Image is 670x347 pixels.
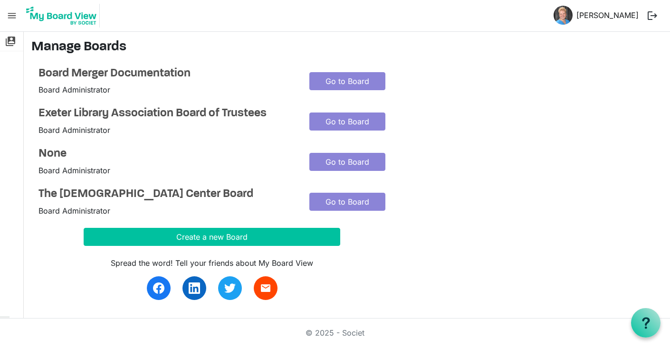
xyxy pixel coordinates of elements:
img: linkedin.svg [189,282,200,294]
img: vLlGUNYjuWs4KbtSZQjaWZvDTJnrkUC5Pj-l20r8ChXSgqWs1EDCHboTbV3yLcutgLt7-58AB6WGaG5Dpql6HA_thumb.png [554,6,573,25]
button: logout [642,6,662,26]
img: facebook.svg [153,282,164,294]
span: Board Administrator [38,125,110,135]
span: Board Administrator [38,206,110,216]
img: twitter.svg [224,282,236,294]
a: [PERSON_NAME] [573,6,642,25]
a: email [254,276,278,300]
span: email [260,282,271,294]
a: Go to Board [309,113,385,131]
div: Spread the word! Tell your friends about My Board View [84,257,340,269]
h3: Manage Boards [31,39,662,56]
a: © 2025 - Societ [306,328,364,338]
a: Go to Board [309,193,385,211]
a: Go to Board [309,153,385,171]
a: Board Merger Documentation [38,67,295,81]
a: Go to Board [309,72,385,90]
span: Board Administrator [38,166,110,175]
button: Create a new Board [84,228,340,246]
a: The [DEMOGRAPHIC_DATA] Center Board [38,188,295,201]
a: Exeter Library Association Board of Trustees [38,107,295,121]
img: My Board View Logo [23,4,100,28]
span: switch_account [5,32,16,51]
span: menu [3,7,21,25]
a: None [38,147,295,161]
a: My Board View Logo [23,4,104,28]
span: Board Administrator [38,85,110,94]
